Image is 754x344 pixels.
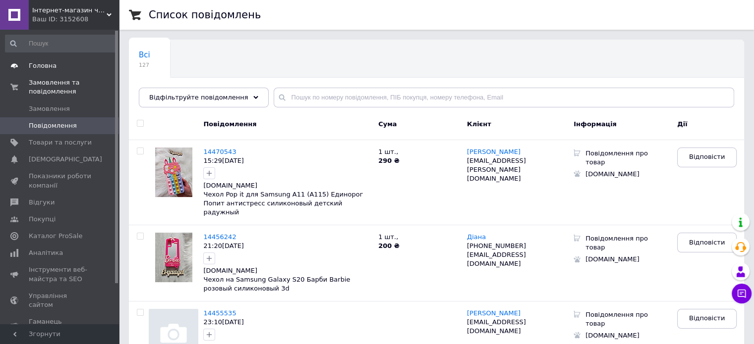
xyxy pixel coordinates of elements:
div: 23:10[DATE] [203,318,371,327]
a: [PERSON_NAME] [467,148,521,156]
input: Пошук по номеру повідомлення, ПІБ покупця, номеру телефона, Email [274,88,735,107]
span: Відповісти [689,238,725,247]
span: [EMAIL_ADDRESS][DOMAIN_NAME] [467,251,526,267]
span: Товари та послуги [29,138,92,147]
span: Гаманець компанії [29,317,92,335]
div: [DOMAIN_NAME] [203,266,371,275]
a: 14470543 [203,148,236,155]
a: Відповісти [677,233,737,252]
span: Відгуки [29,198,55,207]
span: Інструменти веб-майстра та SEO [29,265,92,283]
div: [DOMAIN_NAME] [580,253,655,265]
span: Відфільтруйте повідомлення [149,94,248,101]
span: [EMAIL_ADDRESS][PERSON_NAME][DOMAIN_NAME] [467,157,526,182]
a: Діана [467,233,486,241]
h1: Список повідомлень [149,9,261,21]
div: [DOMAIN_NAME] [580,330,655,342]
span: [EMAIL_ADDRESS][DOMAIN_NAME] [467,318,526,335]
a: [PERSON_NAME] [467,309,521,317]
span: [DEMOGRAPHIC_DATA] [29,155,102,164]
span: Інтернет-магазин чохлів та аксесуарів для смартфонів El-gadget [32,6,107,15]
span: Чехол Pop it для Samsung A11 (A115) Единорог Попит антистресс силиконовый детский радужный [203,191,363,216]
input: Пошук [5,35,117,52]
span: Аналітика [29,248,63,257]
span: 127 [139,61,150,69]
span: Показники роботи компанії [29,172,92,190]
a: Чехол Pop it для Samsung A11 (A115) Единорог Попит антистресс силиконовый детский радужный [203,191,363,216]
span: [PHONE_NUMBER] [467,242,526,249]
b: 200 ₴ [378,242,400,249]
span: Замовлення та повідомлення [29,78,119,96]
a: Відповісти [677,147,737,167]
img: Повідомлення 14470543 [155,147,192,197]
span: Відповісти [689,152,725,161]
span: Замовлення [29,104,70,113]
div: Дії [675,112,744,140]
span: Головна [29,61,57,70]
a: 14455535 [203,309,236,317]
div: [DOMAIN_NAME] [203,181,371,190]
p: 1 шт. , [378,147,457,156]
img: Повідомлення 14456242 [155,233,192,282]
span: Повідомлення [29,121,77,130]
p: 1 шт. , [378,233,457,242]
span: Покупці [29,215,56,224]
span: Управління сайтом [29,292,92,309]
div: Повідомлення про товар [580,309,655,330]
b: 290 ₴ [378,157,400,164]
a: Відповісти [677,309,737,329]
div: Повідомлення [198,112,376,140]
button: Чат з покупцем [732,284,752,303]
div: Клієнт [460,112,571,140]
a: Чехол на Samsung Galaxy S20 Барби Barbie розовый силиконовый 3d [203,276,350,293]
div: 15:29[DATE] [203,156,371,165]
div: Повідомлення про товар [580,147,655,168]
a: 14456242 [203,233,236,241]
span: Каталог ProSale [29,232,82,241]
div: 21:20[DATE] [203,242,371,250]
div: Cума [376,112,460,140]
span: Відповісти [689,314,725,323]
span: [PERSON_NAME] [467,309,521,317]
span: Чехол на Samsung Galaxy S20 Барби Barbie розовый силиконовый 3d [203,276,350,292]
div: Повідомлення про товар [580,233,655,253]
span: Всі [139,50,150,59]
div: Ваш ID: 3152608 [32,15,119,24]
div: [DOMAIN_NAME] [580,168,655,180]
div: Інформація [571,112,675,140]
